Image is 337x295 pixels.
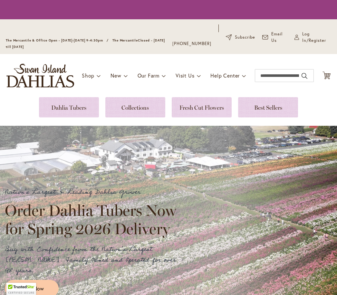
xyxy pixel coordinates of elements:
[271,31,287,44] span: Email Us
[82,72,94,79] span: Shop
[138,72,159,79] span: Our Farm
[235,34,255,41] span: Subscribe
[226,34,255,41] a: Subscribe
[111,72,121,79] span: New
[5,187,182,198] p: Nation's Largest & Leading Dahlia Grower
[5,201,182,237] h2: Order Dahlia Tubers Now for Spring 2026 Delivery
[210,72,240,79] span: Help Center
[294,31,331,44] a: Log In/Register
[172,41,211,47] a: [PHONE_NUMBER]
[262,31,287,44] a: Email Us
[302,71,307,81] button: Search
[6,38,138,42] span: The Mercantile & Office Open - [DATE]-[DATE] 9-4:30pm / The Mercantile
[6,64,74,88] a: store logo
[5,244,182,276] p: Buy with Confidence from the Nation's Largest [PERSON_NAME]. Family Owned and Operated for over 9...
[302,31,331,44] span: Log In/Register
[176,72,194,79] span: Visit Us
